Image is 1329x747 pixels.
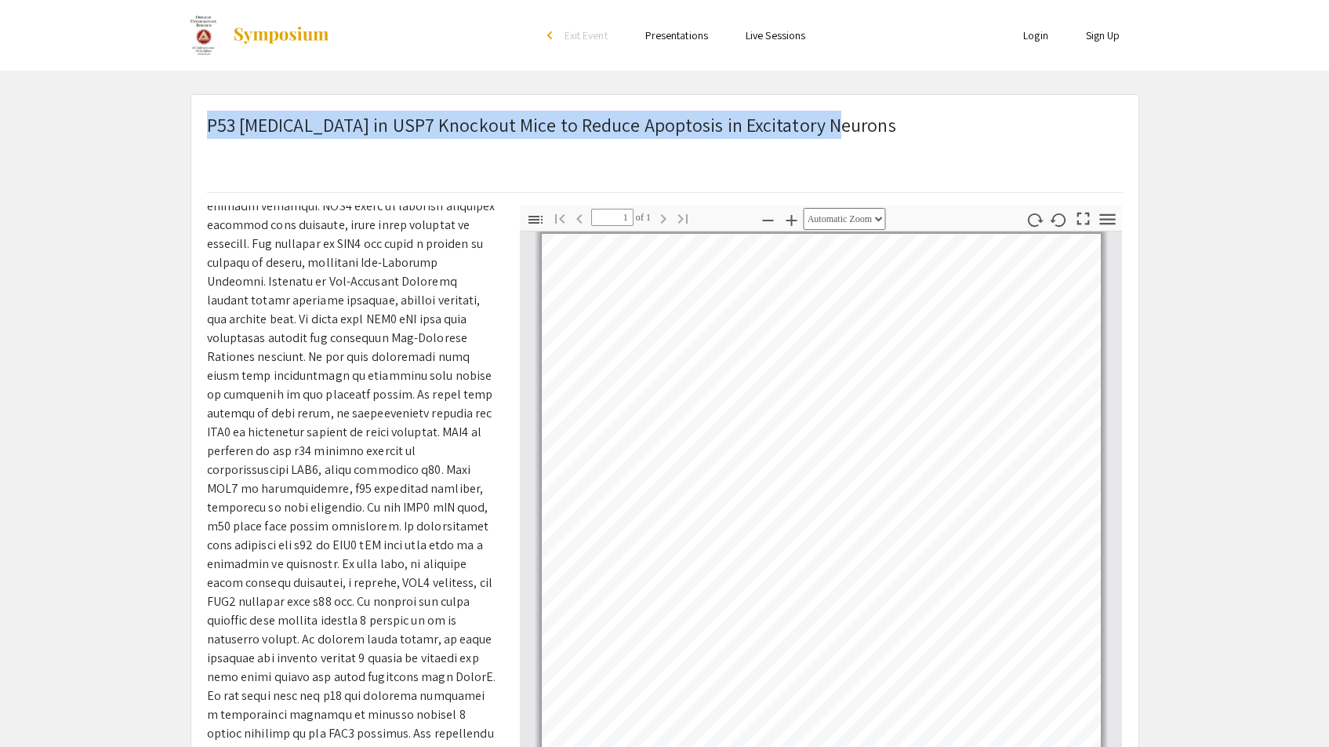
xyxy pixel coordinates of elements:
button: Switch to Presentation Mode [1069,206,1096,228]
a: Live Sessions [746,28,805,42]
span: of 1 [634,209,652,226]
iframe: Chat [12,676,67,735]
img: Washington University in St. Louis Undergraduate Research Symposium Fall 2022 [191,16,217,55]
input: Page [591,209,634,226]
span: P53 [MEDICAL_DATA] in USP7 Knockout Mice to Reduce Apoptosis in Excitatory Neurons [207,112,896,137]
button: Next Page [650,206,677,229]
button: Zoom Out [755,208,782,231]
button: Rotate Counterclockwise [1045,208,1072,231]
select: Zoom [804,208,886,230]
button: Go to First Page [546,206,573,229]
div: arrow_back_ios [547,31,557,40]
button: Go to Last Page [670,206,696,229]
button: Rotate Clockwise [1021,208,1048,231]
a: Sign Up [1086,28,1120,42]
a: Presentations [645,28,708,42]
button: Toggle Sidebar [522,208,549,231]
button: Previous Page [566,206,593,229]
span: Exit Event [565,28,608,42]
button: Zoom In [779,208,805,231]
img: Symposium by ForagerOne [232,26,330,45]
button: Tools [1094,208,1120,231]
a: Washington University in St. Louis Undergraduate Research Symposium Fall 2022 [191,16,331,55]
a: Login [1023,28,1048,42]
